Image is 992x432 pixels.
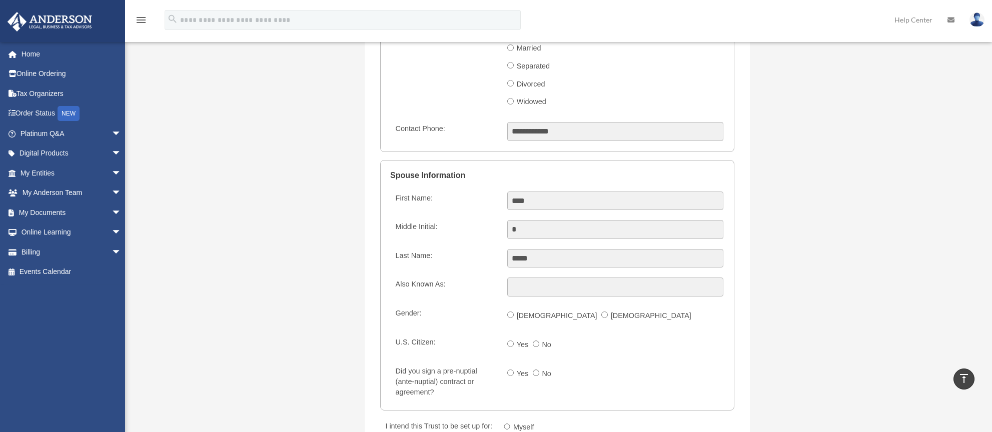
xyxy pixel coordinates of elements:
a: Platinum Q&Aarrow_drop_down [7,123,137,143]
a: My Entitiesarrow_drop_down [7,163,137,183]
i: search [167,13,178,24]
a: My Anderson Teamarrow_drop_down [7,183,137,203]
label: Divorced [514,76,549,92]
label: Yes [514,337,533,353]
label: Married [514,40,545,56]
a: menu [135,17,147,26]
label: Also Known As: [391,277,499,296]
a: Online Learningarrow_drop_down [7,222,137,242]
label: Separated [514,58,554,74]
label: Widowed [514,94,551,110]
span: arrow_drop_down [112,163,132,183]
div: NEW [58,106,80,121]
a: Digital Productsarrow_drop_down [7,143,137,163]
span: arrow_drop_down [112,202,132,223]
img: User Pic [969,12,984,27]
span: arrow_drop_down [112,222,132,243]
span: arrow_drop_down [112,143,132,164]
a: Tax Organizers [7,83,137,103]
label: Gender: [391,306,499,325]
span: arrow_drop_down [112,183,132,203]
label: First Name: [391,191,499,210]
a: My Documentsarrow_drop_down [7,202,137,222]
label: Last Name: [391,249,499,268]
span: arrow_drop_down [112,123,132,144]
label: Yes [514,366,533,382]
a: Billingarrow_drop_down [7,242,137,262]
label: [DEMOGRAPHIC_DATA] [608,308,695,324]
a: Home [7,44,137,64]
a: Events Calendar [7,262,137,282]
label: Middle Initial: [391,220,499,239]
label: No [539,337,556,353]
a: vertical_align_top [953,368,974,389]
a: Order StatusNEW [7,103,137,124]
i: vertical_align_top [958,372,970,384]
label: Contact Phone: [391,122,499,141]
i: menu [135,14,147,26]
a: Online Ordering [7,64,137,84]
legend: Spouse Information [390,160,724,190]
img: Anderson Advisors Platinum Portal [5,12,95,31]
label: No [539,366,556,382]
label: U.S. Citizen: [391,335,499,354]
label: Marital Status: [391,23,499,112]
label: Did you sign a pre-nuptial (ante-nuptial) contract or agreement? [391,364,499,399]
label: [DEMOGRAPHIC_DATA] [514,308,601,324]
span: arrow_drop_down [112,242,132,262]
